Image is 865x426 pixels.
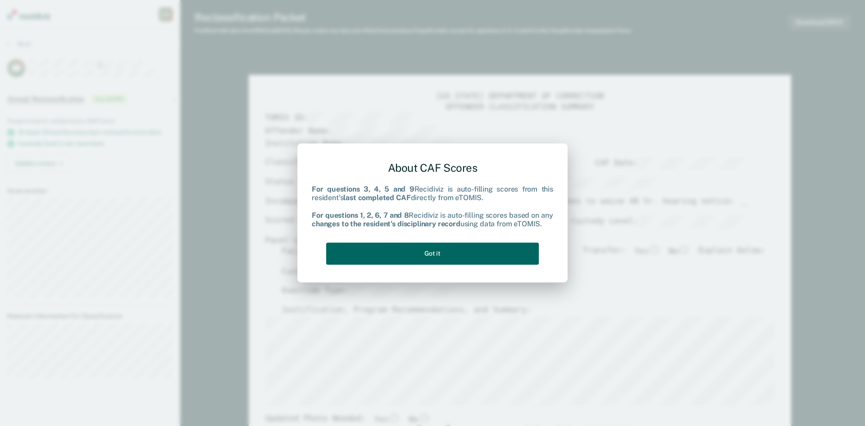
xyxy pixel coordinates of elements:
[343,194,410,202] b: last completed CAF
[312,185,553,229] div: Recidiviz is auto-filling scores from this resident's directly from eTOMIS. Recidiviz is auto-fil...
[326,243,539,265] button: Got it
[312,220,460,228] b: changes to the resident's disciplinary record
[312,211,409,220] b: For questions 1, 2, 6, 7 and 8
[312,185,414,194] b: For questions 3, 4, 5 and 9
[312,154,553,182] div: About CAF Scores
